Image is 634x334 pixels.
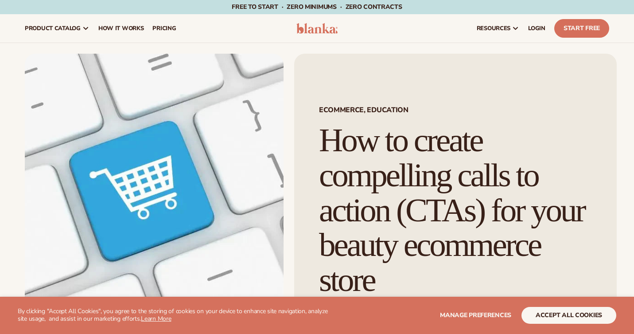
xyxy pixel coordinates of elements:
[20,14,94,43] a: product catalog
[554,19,609,38] a: Start Free
[25,25,81,32] span: product catalog
[148,14,180,43] a: pricing
[524,14,550,43] a: LOGIN
[232,3,402,11] span: Free to start · ZERO minimums · ZERO contracts
[296,23,338,34] img: logo
[319,106,592,114] span: Ecommerce, Education
[528,25,545,32] span: LOGIN
[141,314,171,323] a: Learn More
[440,311,511,319] span: Manage preferences
[94,14,148,43] a: How It Works
[98,25,144,32] span: How It Works
[440,307,511,324] button: Manage preferences
[18,308,329,323] p: By clicking "Accept All Cookies", you agree to the storing of cookies on your device to enhance s...
[521,307,616,324] button: accept all cookies
[477,25,510,32] span: resources
[472,14,524,43] a: resources
[152,25,176,32] span: pricing
[319,123,592,298] h1: How to create compelling calls to action (CTAs) for your beauty ecommerce store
